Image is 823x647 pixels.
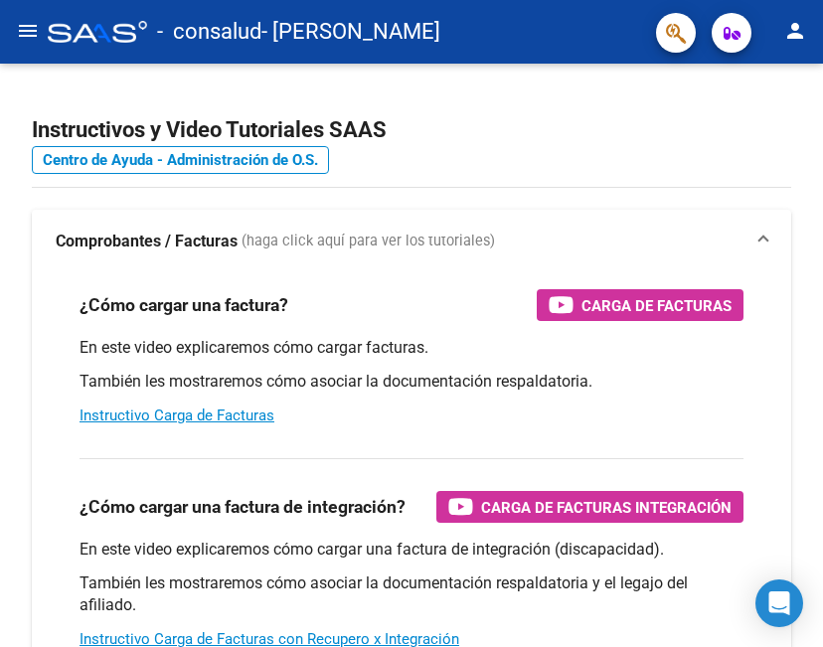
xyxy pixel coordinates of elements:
p: En este video explicaremos cómo cargar una factura de integración (discapacidad). [80,539,743,561]
mat-icon: menu [16,19,40,43]
h3: ¿Cómo cargar una factura? [80,291,288,319]
span: - consalud [157,10,261,54]
mat-icon: person [783,19,807,43]
button: Carga de Facturas Integración [436,491,743,523]
a: Centro de Ayuda - Administración de O.S. [32,146,329,174]
span: - [PERSON_NAME] [261,10,440,54]
p: También les mostraremos cómo asociar la documentación respaldatoria. [80,371,743,393]
span: (haga click aquí para ver los tutoriales) [242,231,495,252]
span: Carga de Facturas [581,293,732,318]
button: Carga de Facturas [537,289,743,321]
span: Carga de Facturas Integración [481,495,732,520]
mat-expansion-panel-header: Comprobantes / Facturas (haga click aquí para ver los tutoriales) [32,210,791,273]
p: También les mostraremos cómo asociar la documentación respaldatoria y el legajo del afiliado. [80,572,743,616]
h3: ¿Cómo cargar una factura de integración? [80,493,406,521]
h2: Instructivos y Video Tutoriales SAAS [32,111,791,149]
a: Instructivo Carga de Facturas [80,406,274,424]
div: Open Intercom Messenger [755,579,803,627]
p: En este video explicaremos cómo cargar facturas. [80,337,743,359]
strong: Comprobantes / Facturas [56,231,238,252]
